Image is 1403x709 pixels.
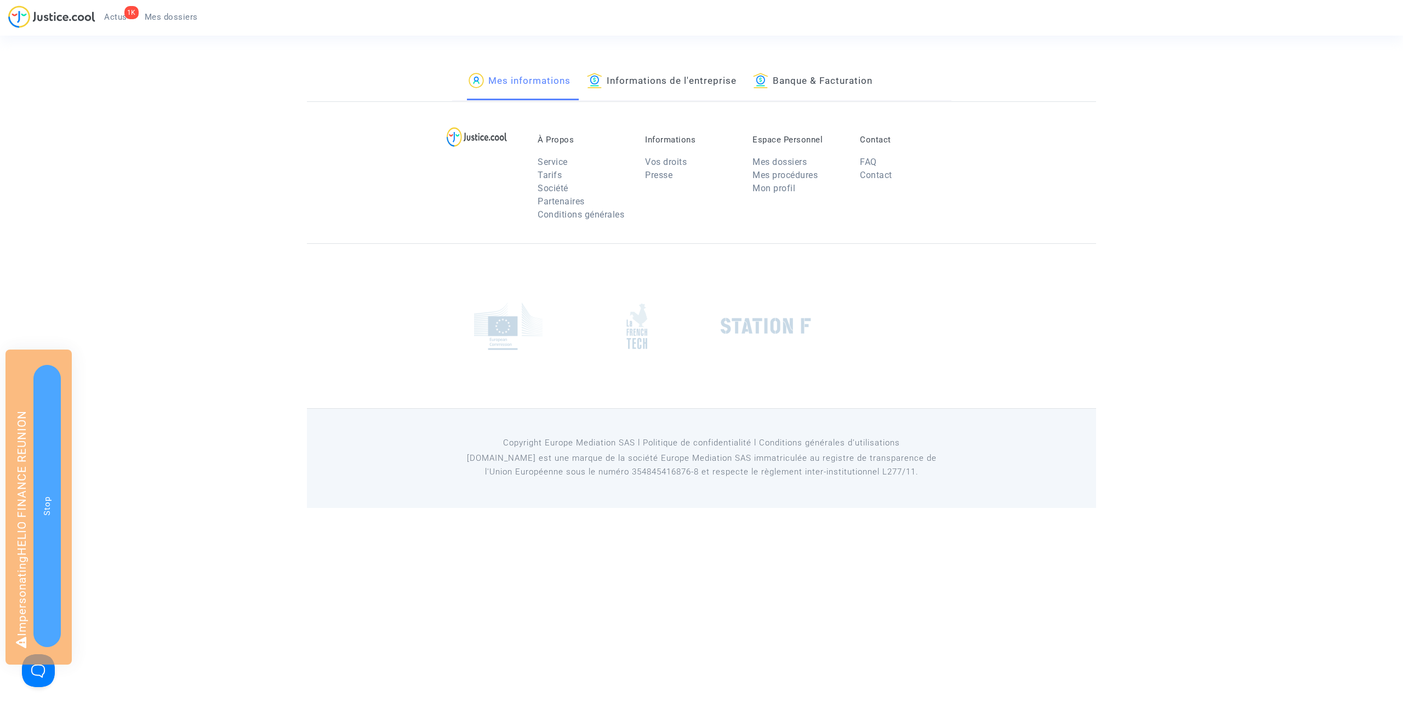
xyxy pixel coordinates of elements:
a: Banque & Facturation [753,63,872,100]
img: icon-banque.svg [587,73,602,88]
p: À Propos [538,135,629,145]
a: Vos droits [645,157,687,167]
a: Conditions générales [538,209,624,220]
button: Stop [33,365,61,647]
p: Informations [645,135,736,145]
img: stationf.png [721,318,811,334]
a: Mes dossiers [136,9,207,25]
a: Presse [645,170,672,180]
p: Contact [860,135,951,145]
a: Mes dossiers [752,157,807,167]
a: Partenaires [538,196,585,207]
a: Informations de l'entreprise [587,63,737,100]
a: 1KActus [95,9,136,25]
a: Mes informations [469,63,571,100]
span: Actus [104,12,127,22]
img: europe_commision.png [474,302,543,350]
p: Copyright Europe Mediation SAS l Politique de confidentialité l Conditions générales d’utilisa... [452,436,951,450]
div: Impersonating [5,350,72,665]
a: Mes procédures [752,170,818,180]
span: Stop [42,496,52,516]
a: Société [538,183,568,193]
a: Contact [860,170,892,180]
a: FAQ [860,157,877,167]
img: french_tech.png [626,303,647,350]
p: [DOMAIN_NAME] est une marque de la société Europe Mediation SAS immatriculée au registre de tr... [452,451,951,479]
img: logo-lg.svg [447,127,507,147]
a: Tarifs [538,170,562,180]
span: Mes dossiers [145,12,198,22]
a: Mon profil [752,183,795,193]
p: Espace Personnel [752,135,843,145]
iframe: Help Scout Beacon - Open [22,654,55,687]
a: Service [538,157,568,167]
div: 1K [124,6,139,19]
img: icon-passager.svg [469,73,484,88]
img: jc-logo.svg [8,5,95,28]
img: icon-banque.svg [753,73,768,88]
